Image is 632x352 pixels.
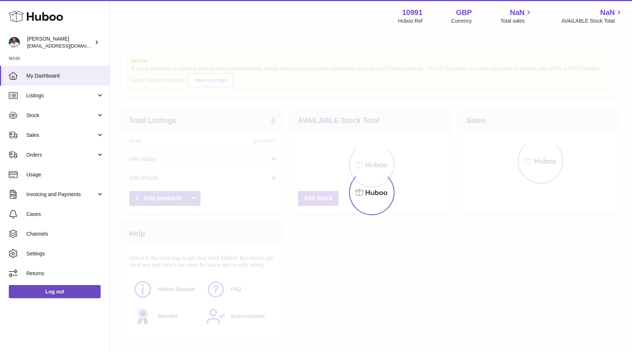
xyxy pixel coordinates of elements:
[26,151,96,158] span: Orders
[26,72,104,79] span: My Dashboard
[26,132,96,139] span: Sales
[27,43,108,49] span: [EMAIL_ADDRESS][DOMAIN_NAME]
[561,8,623,25] a: NaN AVAILABLE Stock Total
[26,270,104,277] span: Returns
[451,18,472,25] div: Currency
[26,92,96,99] span: Listings
[26,231,104,237] span: Channels
[26,112,96,119] span: Stock
[26,211,104,218] span: Cases
[27,35,93,49] div: [PERSON_NAME]
[398,18,423,25] div: Huboo Ref
[600,8,615,18] span: NaN
[26,250,104,257] span: Settings
[26,171,104,178] span: Usage
[9,285,101,298] a: Log out
[500,18,533,25] span: Total sales
[561,18,623,25] span: AVAILABLE Stock Total
[500,8,533,25] a: NaN Total sales
[402,8,423,18] strong: 10991
[510,8,524,18] span: NaN
[456,8,472,18] strong: GBP
[9,37,20,48] img: timshieff@gmail.com
[26,191,96,198] span: Invoicing and Payments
